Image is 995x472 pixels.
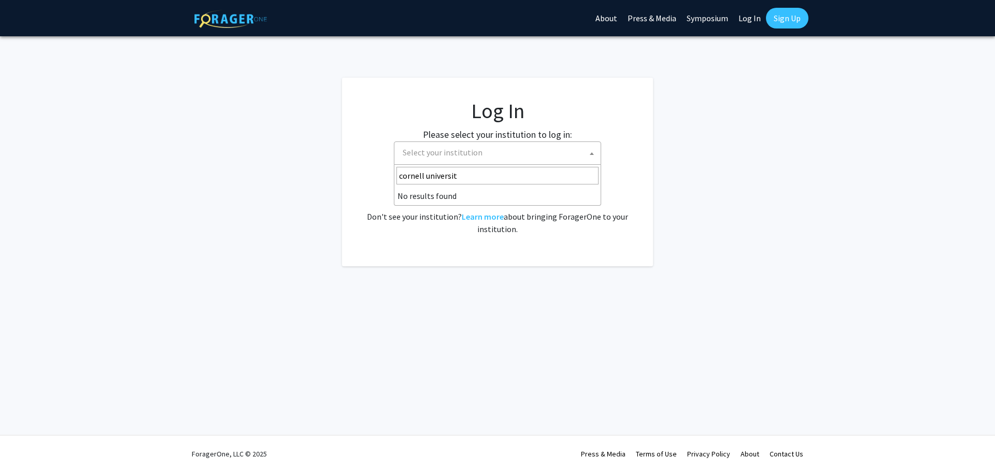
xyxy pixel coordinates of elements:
span: Select your institution [403,147,482,158]
span: Select your institution [394,141,601,165]
a: Learn more about bringing ForagerOne to your institution [462,211,504,222]
a: Privacy Policy [687,449,730,459]
iframe: Chat [8,425,44,464]
input: Search [396,167,599,184]
label: Please select your institution to log in: [423,127,572,141]
div: No account? . Don't see your institution? about bringing ForagerOne to your institution. [363,185,632,235]
li: No results found [394,187,601,205]
a: Press & Media [581,449,626,459]
div: ForagerOne, LLC © 2025 [192,436,267,472]
a: Sign Up [766,8,808,28]
img: ForagerOne Logo [194,10,267,28]
h1: Log In [363,98,632,123]
a: Terms of Use [636,449,677,459]
span: Select your institution [399,142,601,163]
a: Contact Us [770,449,803,459]
a: About [741,449,759,459]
